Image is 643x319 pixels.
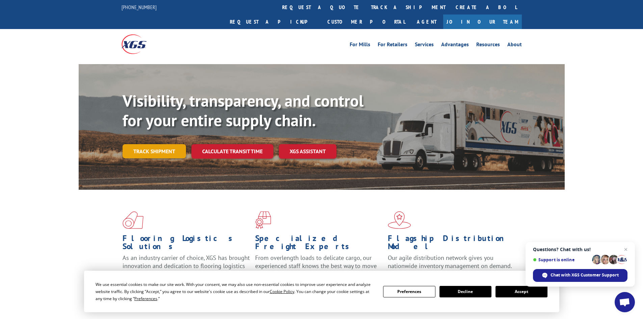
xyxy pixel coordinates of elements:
h1: Flagship Distribution Model [388,234,515,254]
span: Chat with XGS Customer Support [551,272,619,278]
div: Chat with XGS Customer Support [533,269,627,282]
a: Services [415,42,434,49]
h1: Specialized Freight Experts [255,234,383,254]
a: Calculate transit time [191,144,273,159]
a: Customer Portal [322,15,410,29]
img: xgs-icon-focused-on-flooring-red [255,211,271,229]
a: [PHONE_NUMBER] [122,4,157,10]
span: Our agile distribution network gives you nationwide inventory management on demand. [388,254,512,270]
a: XGS ASSISTANT [279,144,337,159]
a: Advantages [441,42,469,49]
img: xgs-icon-total-supply-chain-intelligence-red [123,211,143,229]
button: Decline [439,286,491,297]
div: Open chat [615,292,635,312]
a: For Mills [350,42,370,49]
a: Request a pickup [225,15,322,29]
a: About [507,42,522,49]
img: xgs-icon-flagship-distribution-model-red [388,211,411,229]
span: Preferences [134,296,157,301]
span: Questions? Chat with us! [533,247,627,252]
a: For Retailers [378,42,407,49]
span: Close chat [622,245,630,254]
div: Cookie Consent Prompt [84,271,559,312]
button: Accept [495,286,547,297]
a: Resources [476,42,500,49]
a: Join Our Team [443,15,522,29]
p: From overlength loads to delicate cargo, our experienced staff knows the best way to move your fr... [255,254,383,284]
a: Agent [410,15,443,29]
a: Track shipment [123,144,186,158]
span: Support is online [533,257,590,262]
div: We use essential cookies to make our site work. With your consent, we may also use non-essential ... [96,281,375,302]
span: Cookie Policy [270,289,294,294]
h1: Flooring Logistics Solutions [123,234,250,254]
button: Preferences [383,286,435,297]
b: Visibility, transparency, and control for your entire supply chain. [123,90,364,131]
span: As an industry carrier of choice, XGS has brought innovation and dedication to flooring logistics... [123,254,250,278]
